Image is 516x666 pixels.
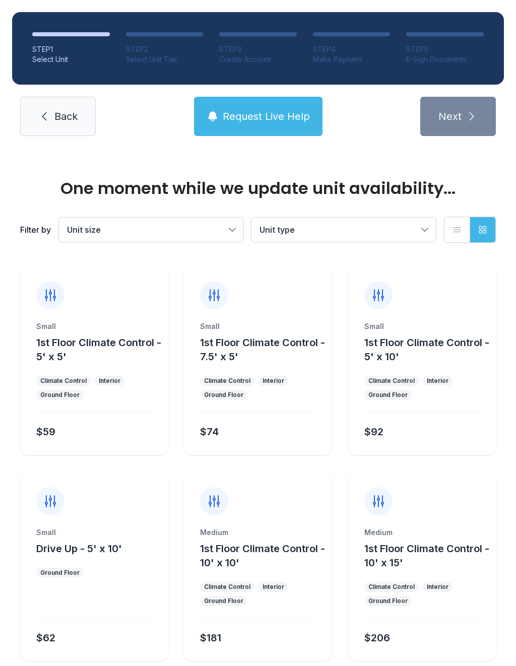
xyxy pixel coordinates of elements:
[36,337,161,363] span: 1st Floor Climate Control - 5' x 5'
[251,218,436,242] button: Unit type
[200,527,315,538] div: Medium
[99,377,120,385] div: Interior
[364,321,480,331] div: Small
[126,44,204,54] div: STEP 2
[54,109,78,123] span: Back
[368,583,415,591] div: Climate Control
[313,44,391,54] div: STEP 4
[427,377,448,385] div: Interior
[204,583,250,591] div: Climate Control
[200,336,328,364] button: 1st Floor Climate Control - 7.5' x 5'
[406,54,484,64] div: E-Sign Documents
[204,597,243,605] div: Ground Floor
[368,377,415,385] div: Climate Control
[364,425,383,439] div: $92
[200,321,315,331] div: Small
[36,542,122,556] button: Drive Up - 5' x 10'
[40,377,87,385] div: Climate Control
[126,54,204,64] div: Select Unit Tier
[364,336,492,364] button: 1st Floor Climate Control - 5' x 10'
[36,425,55,439] div: $59
[364,527,480,538] div: Medium
[36,321,152,331] div: Small
[263,377,284,385] div: Interior
[219,44,297,54] div: STEP 3
[200,425,219,439] div: $74
[263,583,284,591] div: Interior
[204,391,243,399] div: Ground Floor
[20,224,51,236] div: Filter by
[223,109,310,123] span: Request Live Help
[438,109,462,123] span: Next
[200,543,325,569] span: 1st Floor Climate Control - 10' x 10'
[364,631,390,645] div: $206
[36,336,164,364] button: 1st Floor Climate Control - 5' x 5'
[59,218,243,242] button: Unit size
[200,631,221,645] div: $181
[32,44,110,54] div: STEP 1
[20,180,496,196] div: One moment while we update unit availability...
[32,54,110,64] div: Select Unit
[364,543,489,569] span: 1st Floor Climate Control - 10' x 15'
[40,569,80,577] div: Ground Floor
[368,391,408,399] div: Ground Floor
[313,54,391,64] div: Make Payment
[406,44,484,54] div: STEP 5
[364,337,489,363] span: 1st Floor Climate Control - 5' x 10'
[364,542,492,570] button: 1st Floor Climate Control - 10' x 15'
[36,527,152,538] div: Small
[200,337,325,363] span: 1st Floor Climate Control - 7.5' x 5'
[36,631,55,645] div: $62
[219,54,297,64] div: Create Account
[40,391,80,399] div: Ground Floor
[67,225,101,235] span: Unit size
[260,225,295,235] span: Unit type
[427,583,448,591] div: Interior
[368,597,408,605] div: Ground Floor
[36,543,122,555] span: Drive Up - 5' x 10'
[204,377,250,385] div: Climate Control
[200,542,328,570] button: 1st Floor Climate Control - 10' x 10'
